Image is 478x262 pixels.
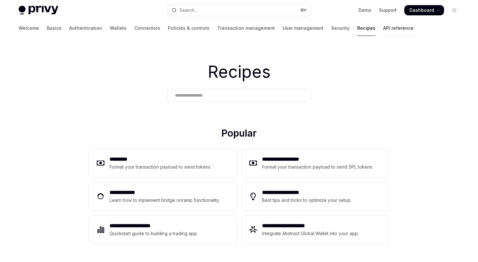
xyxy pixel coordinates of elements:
span: ⌘ K [300,8,307,13]
div: Search... [179,6,197,14]
a: Dashboard [404,5,444,15]
a: User management [283,20,324,36]
div: Learn how to implement bridge onramp functionality. [110,196,222,204]
a: Security [331,20,350,36]
button: Toggle dark mode [449,5,459,15]
a: **** ****Format your transaction payload to send tokens. [89,149,236,177]
a: Basics [47,20,62,36]
a: Connectors [134,20,160,36]
a: Welcome [19,20,39,36]
a: Recipes [357,20,375,36]
button: Open search [167,4,311,16]
img: light logo [19,6,58,15]
div: Format your transaction payload to send tokens. [110,163,212,171]
div: Best tips and tricks to optimize your setup. [262,196,352,204]
a: Policies & controls [168,20,210,36]
a: Support [379,7,397,13]
span: Dashboard [409,7,434,13]
a: **** **** ***Learn how to implement bridge onramp functionality. [89,182,236,210]
a: API reference [383,20,414,36]
h2: Popular [89,127,389,141]
div: Quickstart guide to building a trading app. [110,230,198,237]
a: Wallets [110,20,127,36]
a: Transaction management [217,20,275,36]
div: Format your transaction payload to send SPL tokens. [262,163,374,171]
a: Authentication [69,20,102,36]
div: Integrate Abstract Global Wallet into your app. [262,230,359,237]
a: Demo [358,7,371,13]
